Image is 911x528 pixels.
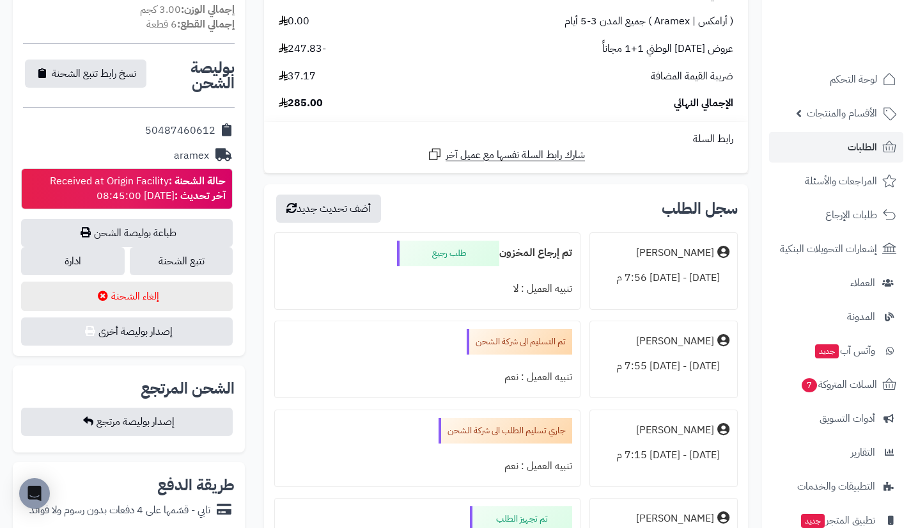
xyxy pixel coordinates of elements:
span: عروض [DATE] الوطني 1+1 مجاناً [602,42,733,56]
span: التقارير [851,444,875,461]
span: جديد [801,514,825,528]
span: 285.00 [279,96,323,111]
div: تم التسليم الى شركة الشحن [467,329,572,355]
b: تم إرجاع المخزون [499,245,572,260]
span: الإجمالي النهائي [674,96,733,111]
strong: إجمالي الوزن: [181,2,235,17]
div: جاري تسليم الطلب الى شركة الشحن [439,418,572,444]
strong: حالة الشحنة : [169,173,226,189]
small: 3.00 كجم [140,2,235,17]
span: التطبيقات والخدمات [797,477,875,495]
div: تنبيه العميل : لا [283,276,572,301]
span: الأقسام والمنتجات [807,104,877,122]
div: تنبيه العميل : نعم [283,365,572,390]
span: 37.17 [279,69,316,84]
a: السلات المتروكة7 [769,369,903,400]
span: طلبات الإرجاع [825,206,877,224]
span: إشعارات التحويلات البنكية [780,240,877,258]
div: تابي - قسّمها على 4 دفعات بدون رسوم ولا فوائد [29,503,210,518]
div: [PERSON_NAME] [636,246,714,260]
a: طباعة بوليصة الشحن [21,219,233,247]
div: 50487460612 [145,124,215,138]
h3: سجل الطلب [662,201,738,216]
span: 0.00 [279,14,309,29]
img: logo-2.png [824,26,899,53]
a: إشعارات التحويلات البنكية [769,234,903,264]
h2: بوليصة الشحن [148,60,235,91]
span: الطلبات [848,138,877,156]
a: وآتس آبجديد [769,335,903,366]
a: شارك رابط السلة نفسها مع عميل آخر [427,147,585,163]
span: شارك رابط السلة نفسها مع عميل آخر [446,148,585,163]
small: 6 قطعة [146,17,235,32]
strong: إجمالي القطع: [177,17,235,32]
div: aramex [174,148,209,163]
span: المراجعات والأسئلة [805,172,877,190]
span: ضريبة القيمة المضافة [651,69,733,84]
span: أدوات التسويق [820,410,875,428]
div: Received at Origin Facility [DATE] 08:45:00 [50,174,226,204]
a: المراجعات والأسئلة [769,166,903,196]
button: إلغاء الشحنة [21,282,233,311]
div: [DATE] - [DATE] 7:55 م [598,354,729,379]
button: إصدار بوليصة أخرى [21,317,233,346]
a: ادارة [21,247,125,275]
a: تتبع الشحنة [130,247,233,275]
span: ( أرامكس | Aramex ) جميع المدن 3-5 أيام [565,14,733,29]
span: جديد [815,344,839,358]
span: العملاء [850,274,875,292]
span: لوحة التحكم [830,70,877,88]
span: نسخ رابط تتبع الشحنة [52,66,136,81]
button: إصدار بوليصة مرتجع [21,408,233,436]
span: السلات المتروكة [800,376,877,394]
h2: طريقة الدفع [157,477,235,493]
a: أدوات التسويق [769,403,903,434]
h2: الشحن المرتجع [141,381,235,396]
a: الطلبات [769,132,903,163]
div: [PERSON_NAME] [636,423,714,438]
a: طلبات الإرجاع [769,200,903,230]
div: Open Intercom Messenger [19,478,50,509]
button: أضف تحديث جديد [276,195,381,223]
div: [PERSON_NAME] [636,511,714,526]
a: لوحة التحكم [769,64,903,95]
strong: آخر تحديث : [175,188,226,204]
a: التقارير [769,437,903,468]
span: المدونة [847,308,875,326]
span: وآتس آب [814,342,875,360]
div: رابط السلة [269,132,743,147]
span: -247.83 [279,42,326,56]
div: طلب رجيع [397,241,499,266]
a: المدونة [769,301,903,332]
div: تنبيه العميل : نعم [283,454,572,479]
div: [DATE] - [DATE] 7:56 م [598,266,729,291]
div: [DATE] - [DATE] 7:15 م [598,443,729,468]
a: العملاء [769,268,903,298]
div: [PERSON_NAME] [636,334,714,349]
a: التطبيقات والخدمات [769,471,903,502]
button: نسخ رابط تتبع الشحنة [25,60,146,88]
span: 7 [801,378,817,393]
